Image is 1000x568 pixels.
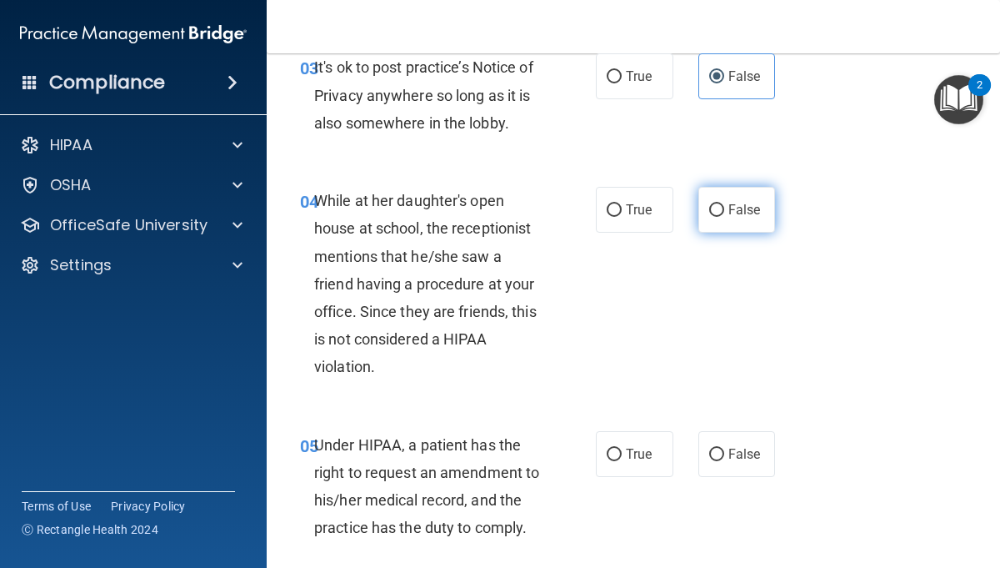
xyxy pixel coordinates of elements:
h4: Compliance [49,71,165,94]
p: HIPAA [50,135,92,155]
div: 2 [977,85,982,107]
input: False [709,449,724,461]
span: Under HIPAA, a patient has the right to request an amendment to his/her medical record, and the p... [314,436,539,537]
a: Privacy Policy [111,498,186,515]
span: 03 [300,58,318,78]
a: Terms of Use [22,498,91,515]
a: OfficeSafe University [20,215,242,235]
span: Ⓒ Rectangle Health 2024 [22,521,158,538]
span: While at her daughter's open house at school, the receptionist mentions that he/she saw a friend ... [314,192,537,375]
button: Open Resource Center, 2 new notifications [934,75,983,124]
img: PMB logo [20,18,247,51]
span: It's ok to post practice’s Notice of Privacy anywhere so long as it is also somewhere in the lobby. [314,58,533,131]
p: Settings [50,255,112,275]
span: True [626,202,652,218]
a: OSHA [20,175,242,195]
a: Settings [20,255,242,275]
a: HIPAA [20,135,242,155]
span: False [728,68,761,84]
span: 04 [300,192,318,212]
span: True [626,68,652,84]
span: 05 [300,436,318,456]
span: False [728,202,761,218]
input: True [607,204,622,217]
input: False [709,204,724,217]
p: OSHA [50,175,92,195]
span: True [626,446,652,462]
input: False [709,71,724,83]
span: False [728,446,761,462]
input: True [607,449,622,461]
p: OfficeSafe University [50,215,207,235]
input: True [607,71,622,83]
